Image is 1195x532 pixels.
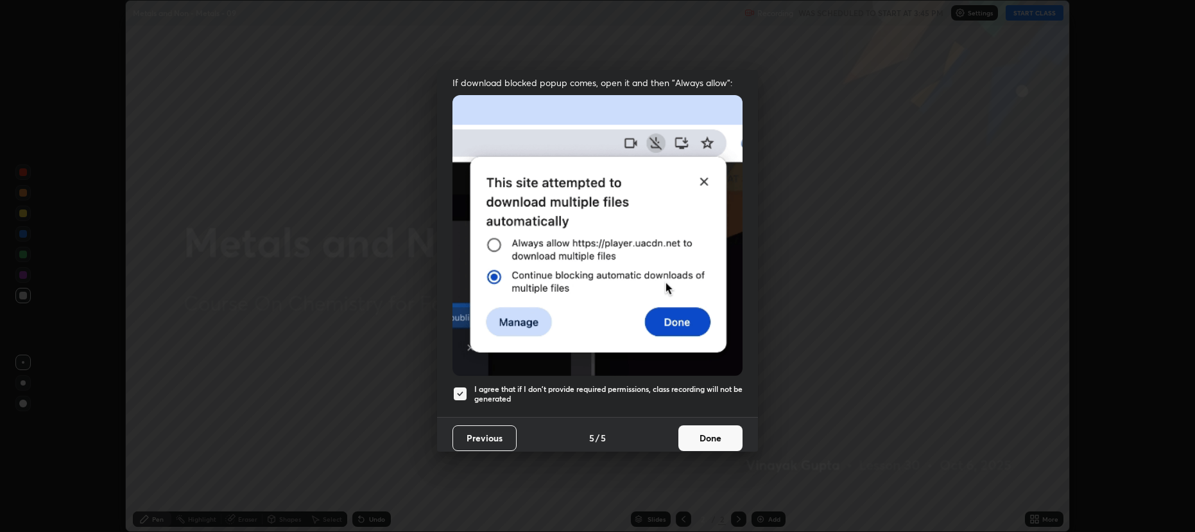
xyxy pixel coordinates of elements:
button: Previous [452,425,517,451]
img: downloads-permission-blocked.gif [452,95,743,376]
h4: 5 [589,431,594,445]
span: If download blocked popup comes, open it and then "Always allow": [452,76,743,89]
h4: 5 [601,431,606,445]
h4: / [596,431,599,445]
h5: I agree that if I don't provide required permissions, class recording will not be generated [474,384,743,404]
button: Done [678,425,743,451]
